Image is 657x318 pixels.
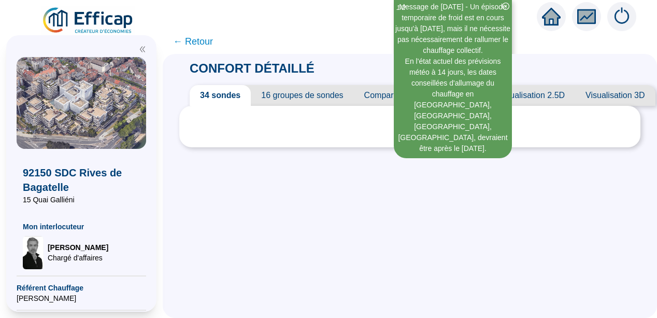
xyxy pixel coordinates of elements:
span: 16 groupes de sondes [251,85,353,106]
i: 1 / 2 [396,4,406,11]
span: fund [577,7,596,26]
img: efficap energie logo [41,6,135,35]
span: double-left [139,46,146,53]
span: Référent Chauffage [17,283,146,293]
span: Visualisation 2.5D [488,85,575,106]
span: 15 Quai Galliéni [23,195,140,205]
div: Message de [DATE] - Un épisode temporaire de froid est en cours jusqu'à [DATE], mais il ne nécess... [395,2,510,56]
img: alerts [607,2,636,31]
span: 34 sondes [190,85,251,106]
span: home [542,7,561,26]
span: [PERSON_NAME] [17,293,146,303]
img: Chargé d'affaires [23,236,44,269]
span: Mon interlocuteur [23,222,140,232]
span: [PERSON_NAME] [48,242,108,253]
span: Visualisation 3D [575,85,655,106]
span: ← Retour [173,34,213,49]
span: 92150 SDC Rives de Bagatelle [23,165,140,195]
span: close-circle [502,3,509,10]
span: CONFORT DÉTAILLÉ [179,61,325,75]
div: En l'état actuel des prévisions météo à 14 jours, les dates conseillées d'allumage du chauffage e... [395,56,510,154]
span: Chargé d'affaires [48,253,108,263]
span: Comparer des sondes/groupes [354,85,489,106]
